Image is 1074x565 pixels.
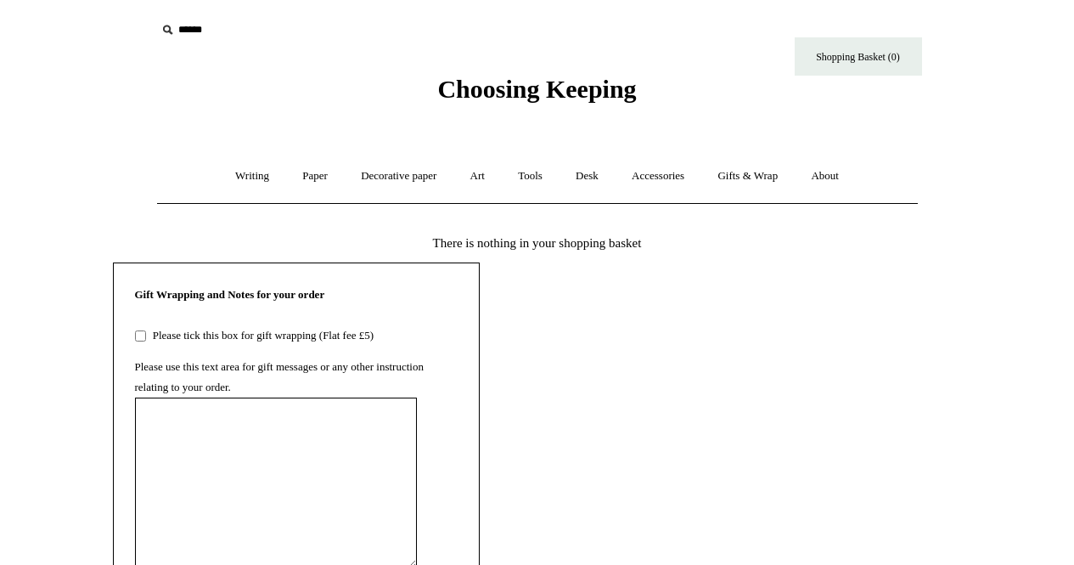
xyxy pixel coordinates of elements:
a: Writing [220,154,284,199]
a: Paper [287,154,343,199]
a: Desk [560,154,614,199]
a: Choosing Keeping [437,88,636,100]
a: About [796,154,854,199]
strong: Gift Wrapping and Notes for your order [135,288,325,301]
a: Gifts & Wrap [702,154,793,199]
a: Tools [503,154,558,199]
label: Please use this text area for gift messages or any other instruction relating to your order. [135,360,424,393]
a: Shopping Basket (0) [795,37,922,76]
label: Please tick this box for gift wrapping (Flat fee £5) [149,329,374,342]
p: There is nothing in your shopping basket [113,233,962,253]
a: Decorative paper [346,154,452,199]
span: Choosing Keeping [437,75,636,103]
a: Art [455,154,500,199]
a: Accessories [616,154,700,199]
